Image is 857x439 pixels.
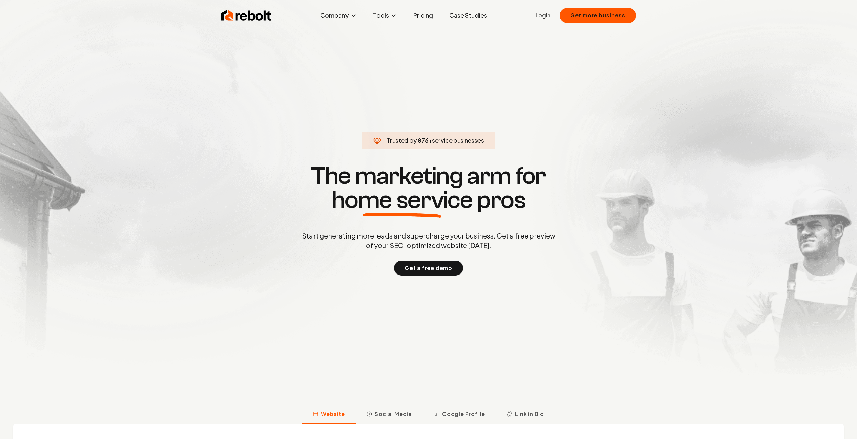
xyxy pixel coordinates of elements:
[368,9,402,22] button: Tools
[428,136,432,144] span: +
[442,410,485,418] span: Google Profile
[315,9,362,22] button: Company
[387,136,417,144] span: Trusted by
[515,410,544,418] span: Link in Bio
[356,406,423,424] button: Social Media
[302,406,356,424] button: Website
[536,11,550,20] a: Login
[394,261,463,276] button: Get a free demo
[375,410,412,418] span: Social Media
[267,164,590,212] h1: The marketing arm for pros
[332,188,473,212] span: home service
[408,9,438,22] a: Pricing
[560,8,636,23] button: Get more business
[423,406,496,424] button: Google Profile
[496,406,555,424] button: Link in Bio
[301,231,557,250] p: Start generating more leads and supercharge your business. Get a free preview of your SEO-optimiz...
[432,136,484,144] span: service businesses
[418,136,428,145] span: 876
[221,9,272,22] img: Rebolt Logo
[444,9,492,22] a: Case Studies
[321,410,345,418] span: Website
